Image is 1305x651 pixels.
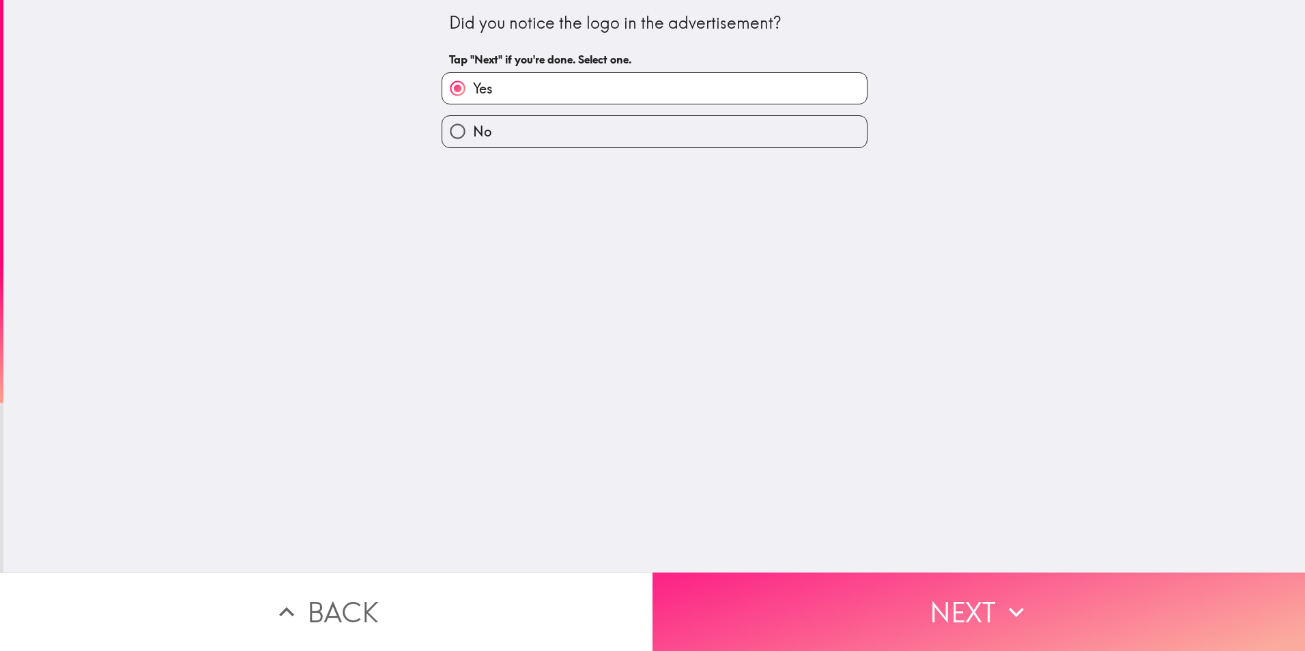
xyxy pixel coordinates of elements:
[449,12,860,35] div: Did you notice the logo in the advertisement?
[473,79,493,98] span: Yes
[473,122,491,141] span: No
[442,116,867,147] button: No
[449,52,860,67] h6: Tap "Next" if you're done. Select one.
[442,73,867,104] button: Yes
[652,573,1305,651] button: Next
